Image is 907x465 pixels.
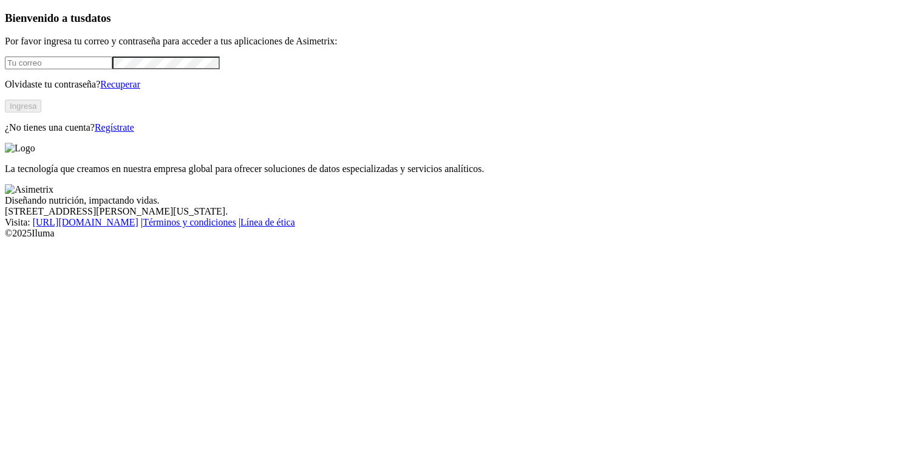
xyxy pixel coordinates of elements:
[100,79,140,89] a: Recuperar
[5,164,902,174] p: La tecnología que creamos en nuestra empresa global para ofrecer soluciones de datos especializad...
[5,217,902,228] div: Visita : | |
[143,217,236,227] a: Términos y condiciones
[5,36,902,47] p: Por favor ingresa tu correo y contraseña para acceder a tus aplicaciones de Asimetrix:
[5,12,902,25] h3: Bienvenido a tus
[240,217,295,227] a: Línea de ética
[33,217,138,227] a: [URL][DOMAIN_NAME]
[95,122,134,133] a: Regístrate
[5,195,902,206] div: Diseñando nutrición, impactando vidas.
[5,122,902,133] p: ¿No tienes una cuenta?
[5,228,902,239] div: © 2025 Iluma
[5,143,35,154] img: Logo
[5,79,902,90] p: Olvidaste tu contraseña?
[85,12,111,24] span: datos
[5,100,41,112] button: Ingresa
[5,206,902,217] div: [STREET_ADDRESS][PERSON_NAME][US_STATE].
[5,57,112,69] input: Tu correo
[5,184,53,195] img: Asimetrix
